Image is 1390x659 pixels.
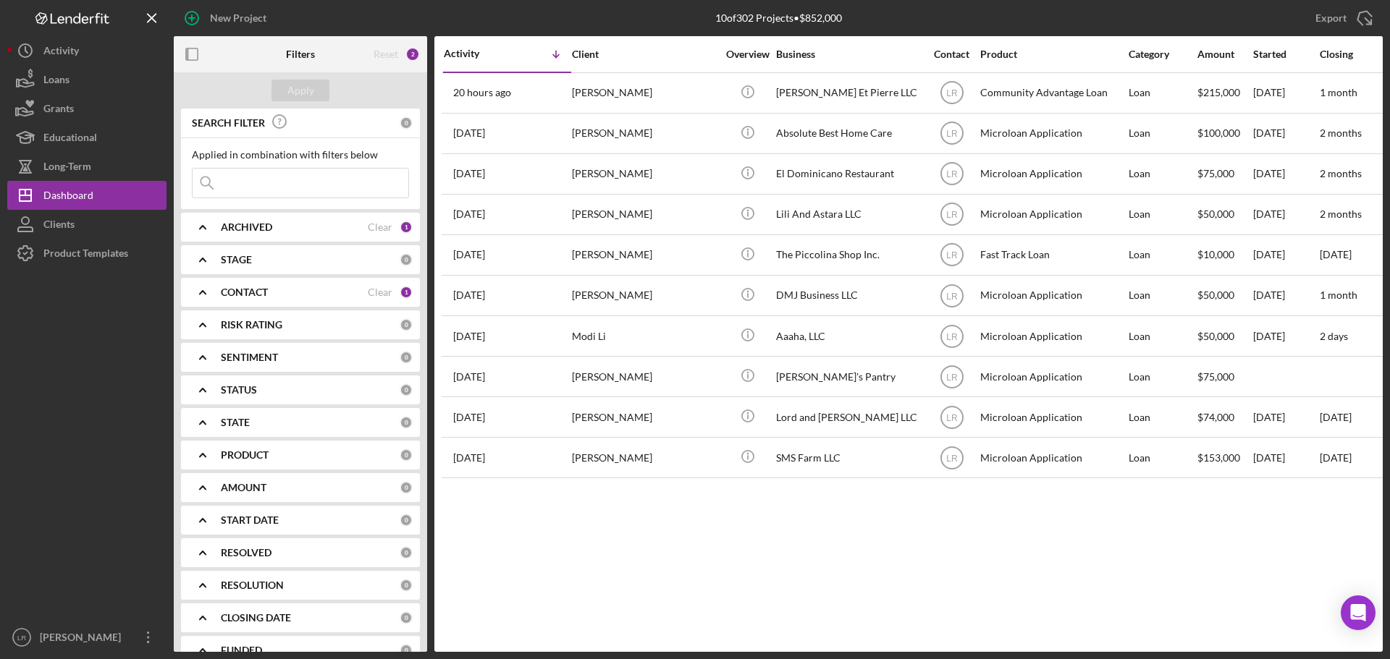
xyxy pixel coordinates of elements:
div: Contact [924,48,979,60]
div: [DATE] [1253,114,1318,153]
div: Microloan Application [980,317,1125,355]
div: [DATE] [1253,74,1318,112]
div: DMJ Business LLC [776,276,921,315]
div: [DATE] [1253,438,1318,477]
div: $50,000 [1197,276,1252,315]
time: 2025-04-01 16:49 [453,452,485,464]
button: Loans [7,65,167,94]
div: [DATE] [1253,195,1318,234]
text: LR [946,372,958,382]
time: 2025-08-13 13:19 [453,127,485,139]
div: Microloan Application [980,276,1125,315]
div: 0 [400,644,413,657]
div: Loan [1129,276,1196,315]
div: Clear [368,221,392,233]
div: $153,000 [1197,438,1252,477]
div: Aaaha, LLC [776,317,921,355]
div: Product Templates [43,239,128,271]
time: 2025-06-26 20:59 [453,331,485,342]
div: Open Intercom Messenger [1341,595,1376,630]
div: Started [1253,48,1318,60]
div: [PERSON_NAME] [572,195,717,234]
button: Clients [7,210,167,239]
div: Reset [374,48,398,60]
div: Loan [1129,438,1196,477]
div: Applied in combination with filters below [192,149,409,161]
time: 2025-08-13 19:11 [453,87,511,98]
button: New Project [174,4,281,33]
div: 10 of 302 Projects • $852,000 [715,12,842,24]
a: Product Templates [7,239,167,268]
div: Clients [43,210,75,242]
time: 2 months [1320,167,1362,179]
time: 2 days [1320,330,1348,342]
a: Dashboard [7,181,167,210]
div: Loans [43,65,69,98]
div: [PERSON_NAME] [572,155,717,193]
div: 0 [400,579,413,592]
div: El Dominicano Restaurant [776,155,921,193]
b: STAGE [221,254,252,265]
div: $10,000 [1197,236,1252,274]
b: AMOUNT [221,482,266,493]
text: LR [946,169,958,179]
text: LR [946,291,958,301]
div: 1 [400,286,413,299]
div: Educational [43,123,97,156]
time: 2 months [1320,208,1362,220]
div: Product [980,48,1125,60]
div: 0 [400,116,413,129]
div: 0 [400,383,413,396]
div: Microloan Application [980,195,1125,234]
div: [DATE] [1253,317,1318,355]
div: $50,000 [1197,195,1252,234]
b: RESOLUTION [221,579,284,591]
div: Modi Li [572,317,717,355]
div: Activity [444,48,507,59]
time: 2025-05-01 20:53 [453,412,485,423]
time: [DATE] [1320,248,1352,260]
div: Amount [1197,48,1252,60]
div: Community Advantage Loan [980,74,1125,112]
div: 0 [400,546,413,559]
text: LR [946,412,958,422]
b: RISK RATING [221,319,282,331]
div: Loan [1129,317,1196,355]
div: The Piccolina Shop Inc. [776,236,921,274]
time: 2 months [1320,127,1362,139]
div: Loan [1129,195,1196,234]
text: LR [946,250,958,260]
div: Fast Track Loan [980,236,1125,274]
time: 1 month [1320,289,1357,301]
div: $74,000 [1197,398,1252,436]
div: [PERSON_NAME] [572,398,717,436]
text: LR [17,634,26,642]
a: Long-Term [7,152,167,181]
button: Grants [7,94,167,123]
b: SENTIMENT [221,352,278,363]
div: $100,000 [1197,114,1252,153]
button: Export [1301,4,1383,33]
div: SMS Farm LLC [776,438,921,477]
time: 2025-08-03 19:15 [453,289,485,301]
button: Educational [7,123,167,152]
div: Microloan Application [980,114,1125,153]
div: Microloan Application [980,155,1125,193]
b: RESOLVED [221,547,271,558]
b: START DATE [221,514,279,526]
b: SEARCH FILTER [192,117,265,129]
button: Activity [7,36,167,65]
div: [PERSON_NAME] [572,438,717,477]
button: Apply [271,80,329,101]
div: Overview [720,48,775,60]
text: LR [946,210,958,220]
div: $75,000 [1197,155,1252,193]
div: Dashboard [43,181,93,213]
div: 0 [400,253,413,266]
div: Lord and [PERSON_NAME] LLC [776,398,921,436]
div: Client [572,48,717,60]
time: [DATE] [1320,411,1352,423]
